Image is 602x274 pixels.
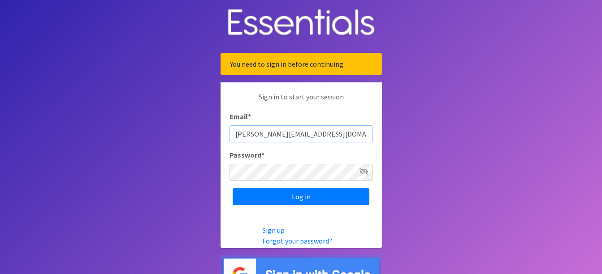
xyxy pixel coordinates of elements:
[230,150,264,160] label: Password
[248,112,251,121] abbr: required
[261,150,264,159] abbr: required
[262,236,332,245] a: Forgot your password?
[230,111,251,122] label: Email
[233,188,369,205] input: Log in
[221,53,382,75] div: You need to sign in before continuing.
[230,91,373,111] p: Sign in to start your session
[262,226,285,235] a: Sign up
